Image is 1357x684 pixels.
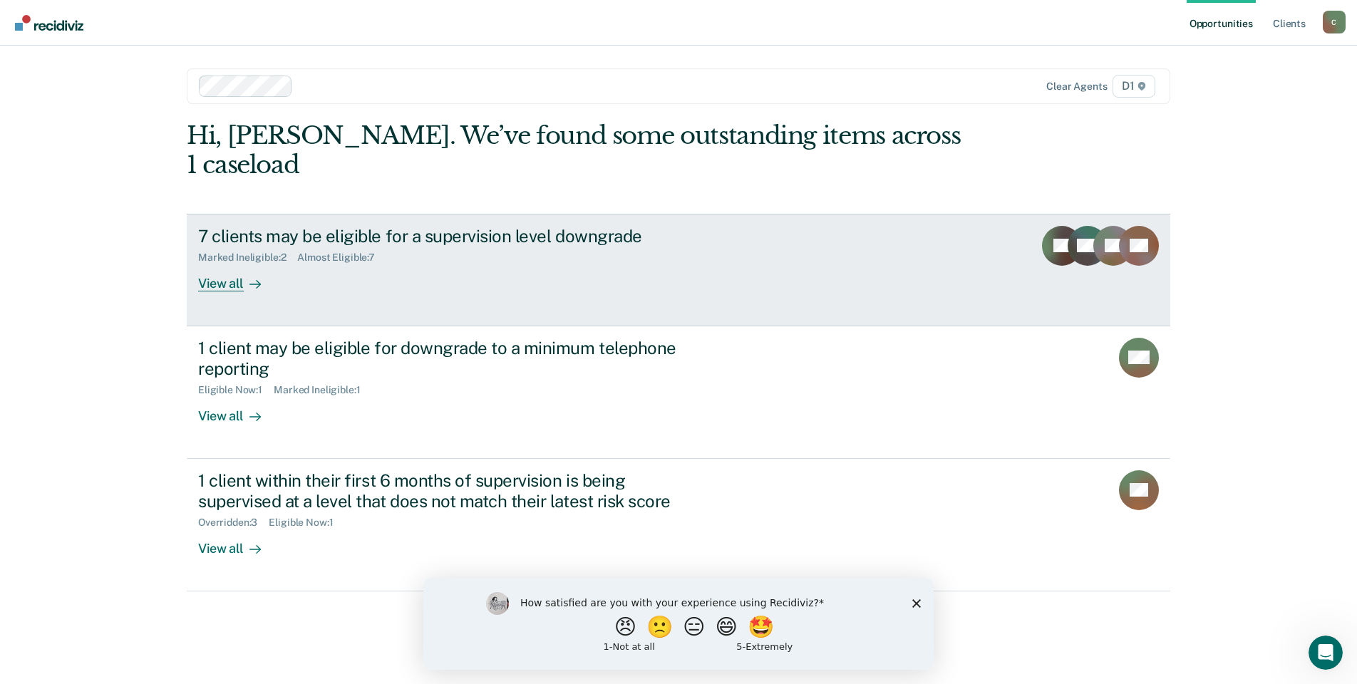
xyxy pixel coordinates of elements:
div: View all [198,396,278,424]
a: 1 client may be eligible for downgrade to a minimum telephone reportingEligible Now:1Marked Ineli... [187,326,1170,459]
div: 7 clients may be eligible for a supervision level downgrade [198,226,698,247]
button: Profile dropdown button [1323,11,1346,33]
div: Eligible Now : 1 [198,384,274,396]
div: Marked Ineligible : 2 [198,252,297,264]
iframe: Survey by Kim from Recidiviz [423,578,934,670]
div: View all [198,264,278,291]
div: Almost Eligible : 7 [297,252,386,264]
div: C [1323,11,1346,33]
a: 1 client within their first 6 months of supervision is being supervised at a level that does not ... [187,459,1170,591]
iframe: Intercom live chat [1309,636,1343,670]
div: Hi, [PERSON_NAME]. We’ve found some outstanding items across 1 caseload [187,121,974,180]
span: D1 [1113,75,1155,98]
div: Clear agents [1046,81,1107,93]
img: Recidiviz [15,15,83,31]
div: Eligible Now : 1 [269,517,344,529]
a: 7 clients may be eligible for a supervision level downgradeMarked Ineligible:2Almost Eligible:7Vi... [187,214,1170,326]
div: View all [198,529,278,556]
div: Overridden : 3 [198,517,269,529]
div: 1 client may be eligible for downgrade to a minimum telephone reporting [198,338,698,379]
div: 1 client within their first 6 months of supervision is being supervised at a level that does not ... [198,470,698,512]
div: Marked Ineligible : 1 [274,384,371,396]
